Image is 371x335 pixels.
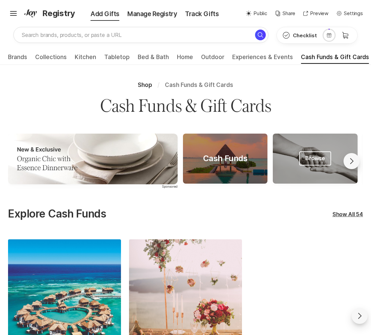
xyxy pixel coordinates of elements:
a: Brands [8,54,27,64]
p: Settings [344,10,363,17]
a: Cash Funds & Gift Cards [301,54,369,64]
div: Track Gifts [181,9,223,19]
div: Manage Registry [123,9,181,19]
div: Explore Cash Funds [8,207,106,220]
span: Go forward [348,157,356,165]
button: Share [275,10,295,17]
p: Public [253,10,267,17]
button: Public [246,10,267,17]
button: Preview [303,10,328,17]
a: Experiences & Events [232,54,293,64]
p: Sponsored [8,184,178,189]
span: Shop [138,82,152,88]
a: Browse [273,134,358,183]
img: caa7a593-9afc-5282-b6a0-00e04f60ab0b [8,134,178,184]
a: Outdoor [201,54,224,64]
span: Browse [299,151,331,165]
div: Cash Funds [195,154,255,163]
button: Settings [336,10,363,17]
p: Preview [310,10,328,17]
span: / [158,82,160,88]
p: Share [283,10,295,17]
span: Registry [42,7,75,19]
button: Checklist [277,27,322,43]
a: Home [177,54,193,64]
input: Search brands, products, or paste a URL [13,27,268,43]
span: Cash Funds & Gift Cards [165,82,233,88]
a: Kitchen [75,54,96,64]
a: Bed & Bath [138,54,169,64]
a: Cash Funds [183,134,268,183]
div: Show All 54 [332,210,363,218]
div: Add Gifts [77,9,123,19]
span: Go forward [356,312,364,320]
a: Collections [35,54,67,64]
h1: Cash Funds & Gift Cards [100,94,271,117]
button: Go forward [352,308,368,324]
a: Tabletop [104,54,130,64]
button: Go forward [344,153,360,169]
button: Search for [255,30,266,40]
